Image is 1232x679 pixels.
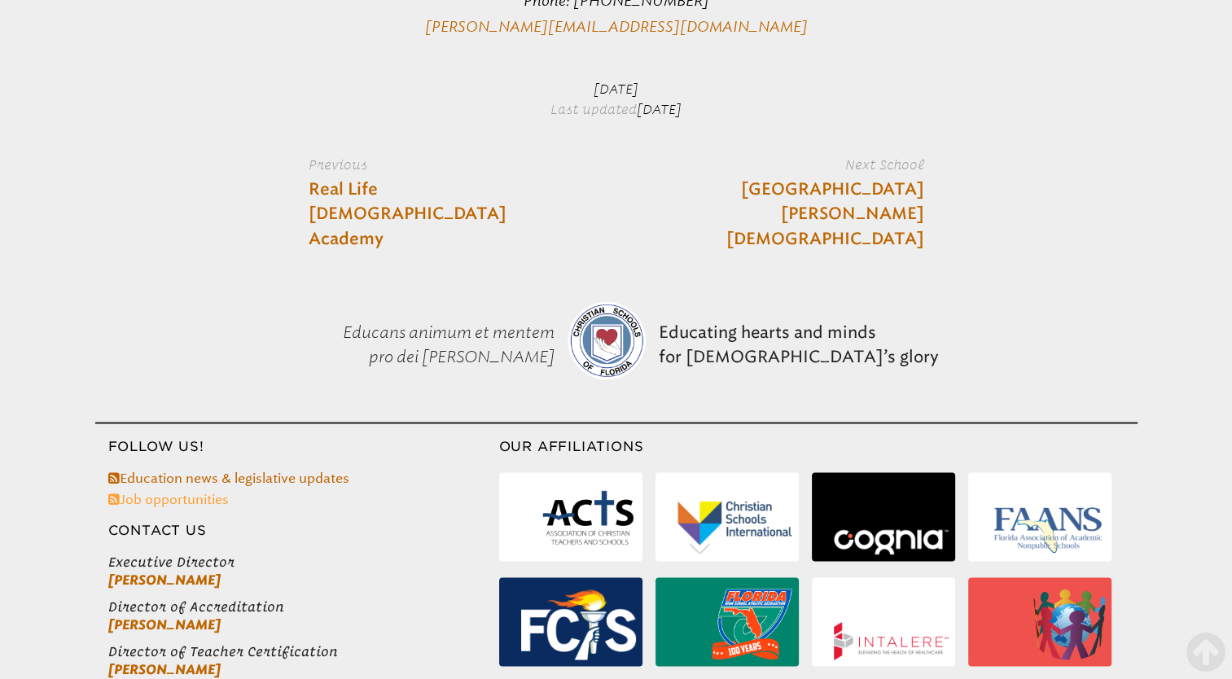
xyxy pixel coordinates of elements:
span: Executive Director [108,553,499,570]
h3: Our Affiliations [499,436,1138,456]
a: [PERSON_NAME][EMAIL_ADDRESS][DOMAIN_NAME] [425,18,808,36]
a: [GEOGRAPHIC_DATA][PERSON_NAME][DEMOGRAPHIC_DATA] [689,177,924,251]
img: Intalere [834,622,949,659]
img: Association of Christian Teachers & Schools [541,484,635,554]
p: Educans animum et mentem pro dei [PERSON_NAME] [287,278,561,409]
a: [PERSON_NAME] [108,661,221,677]
span: Director of Accreditation [108,598,499,615]
img: csf-logo-web-colors.png [568,301,646,379]
h3: Follow Us! [95,436,499,456]
img: Florida Association of Academic Nonpublic Schools [990,504,1105,554]
img: Cognia [834,529,949,554]
a: Job opportunities [108,491,229,506]
span: Director of Teacher Certification [108,642,499,659]
label: Previous [309,155,544,174]
img: Florida Council of Independent Schools [521,589,636,659]
h3: Contact Us [95,520,499,540]
a: Real Life [DEMOGRAPHIC_DATA] Academy [309,177,544,251]
span: [DATE] [637,102,682,117]
a: [PERSON_NAME] [108,616,221,632]
img: International Alliance for School Accreditation [1033,589,1105,659]
label: Next School [689,155,924,174]
p: Educating hearts and minds for [DEMOGRAPHIC_DATA]’s glory [652,278,945,409]
span: [DATE] [594,81,638,97]
a: Education news & legislative updates [108,470,349,485]
p: Last updated [445,66,787,126]
img: Christian Schools International [677,501,792,554]
a: [PERSON_NAME] [108,572,221,587]
img: Florida High School Athletic Association [712,589,792,659]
